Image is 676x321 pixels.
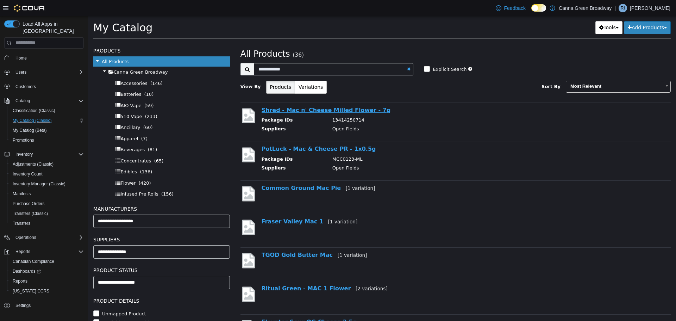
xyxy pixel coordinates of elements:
[559,4,612,12] p: Canna Green Broadway
[13,150,36,159] button: Inventory
[13,191,31,197] span: Manifests
[13,247,84,256] span: Reports
[13,278,27,284] span: Reports
[5,250,142,258] h5: Product Status
[5,30,142,39] h5: Products
[5,280,142,289] h5: Product Details
[1,96,87,106] button: Catalog
[531,4,546,12] input: Dark Mode
[239,148,567,157] td: Open Fields
[152,130,168,147] img: missing-image.png
[15,69,26,75] span: Users
[13,137,34,143] span: Promotions
[15,303,31,308] span: Settings
[32,87,53,92] span: AIO Vape
[60,131,69,136] span: (81)
[250,236,279,242] small: [1 variation]
[619,4,627,12] div: Raven Irwin
[13,54,30,62] a: Home
[10,106,84,115] span: Classification (Classic)
[1,53,87,63] button: Home
[56,75,66,81] span: (10)
[10,190,33,198] a: Manifests
[10,160,84,168] span: Adjustments (Classic)
[14,5,45,12] img: Cova
[13,82,84,91] span: Customers
[10,170,45,178] a: Inventory Count
[32,131,57,136] span: Beverages
[15,152,33,157] span: Inventory
[10,267,44,276] a: Dashboards
[10,106,58,115] a: Classification (Classic)
[1,247,87,257] button: Reports
[7,135,87,145] button: Promotions
[53,120,60,125] span: (7)
[13,161,54,167] span: Adjustments (Classic)
[7,125,87,135] button: My Catalog (Beta)
[12,303,64,310] label: Available by Dropship
[10,126,84,135] span: My Catalog (Beta)
[10,267,84,276] span: Dashboards
[174,129,288,136] a: PotLuck - Mac & Cheese PR - 1x0.5g
[10,209,84,218] span: Transfers (Classic)
[174,202,270,209] a: Fraser Valley Mac 1[1 variation]
[13,68,84,76] span: Users
[13,301,84,310] span: Settings
[614,4,616,12] p: |
[7,266,87,276] a: Dashboards
[1,233,87,242] button: Operations
[240,203,270,208] small: [1 variation]
[10,199,84,208] span: Purchase Orders
[26,53,80,58] span: Canna Green Broadway
[32,109,52,114] span: Ancillary
[10,209,51,218] a: Transfers (Classic)
[15,98,30,104] span: Catalog
[207,64,239,78] button: Variations
[239,109,567,118] td: Open Fields
[13,247,33,256] button: Reports
[13,201,45,206] span: Purchase Orders
[52,153,64,158] span: (136)
[10,116,55,125] a: My Catalog (Classic)
[174,109,239,118] th: Suppliers
[15,55,27,61] span: Home
[10,287,84,295] span: Washington CCRS
[15,249,30,254] span: Reports
[5,219,142,228] h5: Suppliers
[10,199,48,208] a: Purchase Orders
[56,87,66,92] span: (59)
[13,68,29,76] button: Users
[10,277,84,285] span: Reports
[7,179,87,189] button: Inventory Manager (Classic)
[630,4,670,12] p: [PERSON_NAME]
[152,91,168,108] img: missing-image.png
[504,5,526,12] span: Feedback
[152,33,202,43] span: All Products
[152,202,168,220] img: missing-image.png
[7,209,87,218] button: Transfers (Classic)
[174,168,287,175] a: Common Ground Mac Pie[1 variation]
[152,68,173,73] span: View By
[62,64,75,70] span: (146)
[32,120,50,125] span: Apparel
[174,140,239,148] th: Package IDs
[66,142,76,147] span: (65)
[13,97,33,105] button: Catalog
[32,98,54,103] span: 510 Vape
[13,268,41,274] span: Dashboards
[152,269,168,286] img: missing-image.png
[55,109,65,114] span: (60)
[258,169,287,175] small: [1 variation]
[152,236,168,253] img: missing-image.png
[453,68,472,73] span: Sort By
[13,171,43,177] span: Inventory Count
[10,219,84,228] span: Transfers
[13,259,54,264] span: Canadian Compliance
[1,81,87,92] button: Customers
[10,180,68,188] a: Inventory Manager (Classic)
[14,43,40,48] span: All Products
[10,136,37,144] a: Promotions
[178,64,207,78] button: Products
[239,140,567,148] td: MCC0123-ML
